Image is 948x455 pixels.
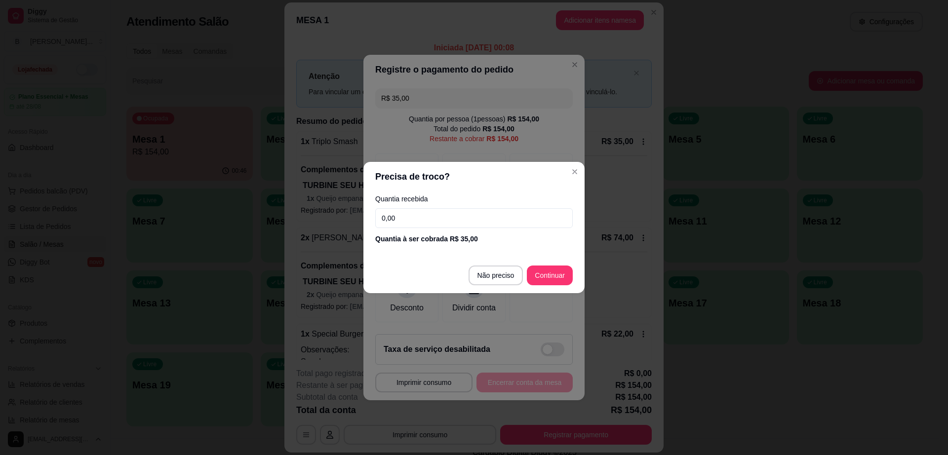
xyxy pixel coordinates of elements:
[567,164,583,180] button: Close
[527,265,573,285] button: Continuar
[375,234,573,244] div: Quantia à ser cobrada R$ 35,00
[363,162,585,191] header: Precisa de troco?
[469,265,523,285] button: Não preciso
[375,195,573,202] label: Quantia recebida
